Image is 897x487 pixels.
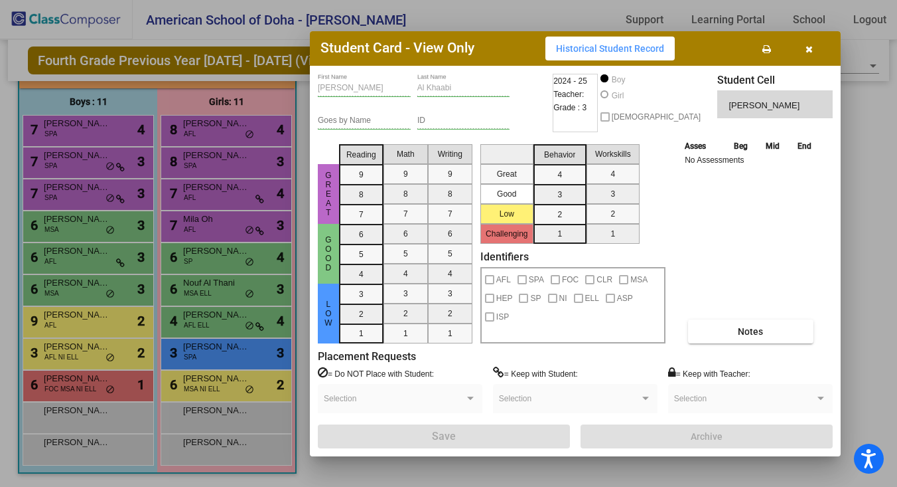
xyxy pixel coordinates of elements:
[688,320,813,343] button: Notes
[496,272,511,288] span: AFL
[681,139,724,153] th: Asses
[553,88,584,101] span: Teacher:
[545,37,675,60] button: Historical Student Record
[724,139,756,153] th: Beg
[738,326,763,337] span: Notes
[562,272,579,288] span: FOC
[559,290,567,306] span: NI
[789,139,821,153] th: End
[668,367,750,380] label: = Keep with Teacher:
[728,99,802,112] span: [PERSON_NAME]
[322,300,334,328] span: Low
[756,139,788,153] th: Mid
[318,116,411,126] input: goes by name
[496,309,509,325] span: ISP
[611,74,626,86] div: Boy
[318,425,570,448] button: Save
[717,74,833,86] h3: Student Cell
[322,171,334,217] span: Great
[529,272,544,288] span: SPA
[553,74,587,88] span: 2024 - 25
[530,290,541,306] span: SP
[612,109,701,125] span: [DEMOGRAPHIC_DATA]
[617,290,633,306] span: ASP
[596,272,612,288] span: CLR
[556,43,664,54] span: Historical Student Record
[496,290,513,306] span: HEP
[611,90,624,102] div: Girl
[322,235,334,272] span: Good
[318,367,434,380] label: = Do NOT Place with Student:
[318,350,416,363] label: Placement Requests
[585,290,599,306] span: ELL
[691,431,723,442] span: Archive
[493,367,578,380] label: = Keep with Student:
[432,430,456,442] span: Save
[553,101,586,114] span: Grade : 3
[480,250,529,263] label: Identifiers
[630,272,648,288] span: MSA
[681,153,821,167] td: No Assessments
[581,425,833,448] button: Archive
[320,40,474,56] h3: Student Card - View Only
